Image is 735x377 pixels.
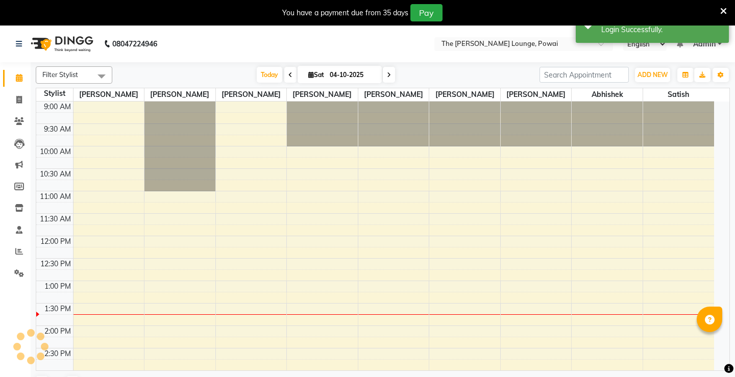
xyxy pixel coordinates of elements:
[38,236,73,247] div: 12:00 PM
[216,88,287,101] span: [PERSON_NAME]
[42,304,73,314] div: 1:30 PM
[410,4,443,21] button: Pay
[501,88,572,101] span: [PERSON_NAME]
[112,30,157,58] b: 08047224946
[429,88,500,101] span: [PERSON_NAME]
[38,191,73,202] div: 11:00 AM
[282,8,408,18] div: You have a payment due from 35 days
[38,259,73,269] div: 12:30 PM
[144,88,215,101] span: [PERSON_NAME]
[38,146,73,157] div: 10:00 AM
[638,71,668,79] span: ADD NEW
[643,88,714,101] span: Satish
[42,102,73,112] div: 9:00 AM
[693,39,716,49] span: Admin
[42,124,73,135] div: 9:30 AM
[306,71,327,79] span: Sat
[26,30,96,58] img: logo
[358,88,429,101] span: [PERSON_NAME]
[257,67,282,83] span: Today
[601,24,721,35] div: Login Successfully.
[38,169,73,180] div: 10:30 AM
[38,214,73,224] div: 11:30 AM
[287,88,358,101] span: [PERSON_NAME]
[540,67,629,83] input: Search Appointment
[327,67,378,83] input: 2025-10-04
[635,68,670,82] button: ADD NEW
[572,88,643,101] span: Abhishek
[42,348,73,359] div: 2:30 PM
[73,88,144,101] span: [PERSON_NAME]
[42,326,73,337] div: 2:00 PM
[36,88,73,99] div: Stylist
[42,70,78,79] span: Filter Stylist
[42,281,73,292] div: 1:00 PM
